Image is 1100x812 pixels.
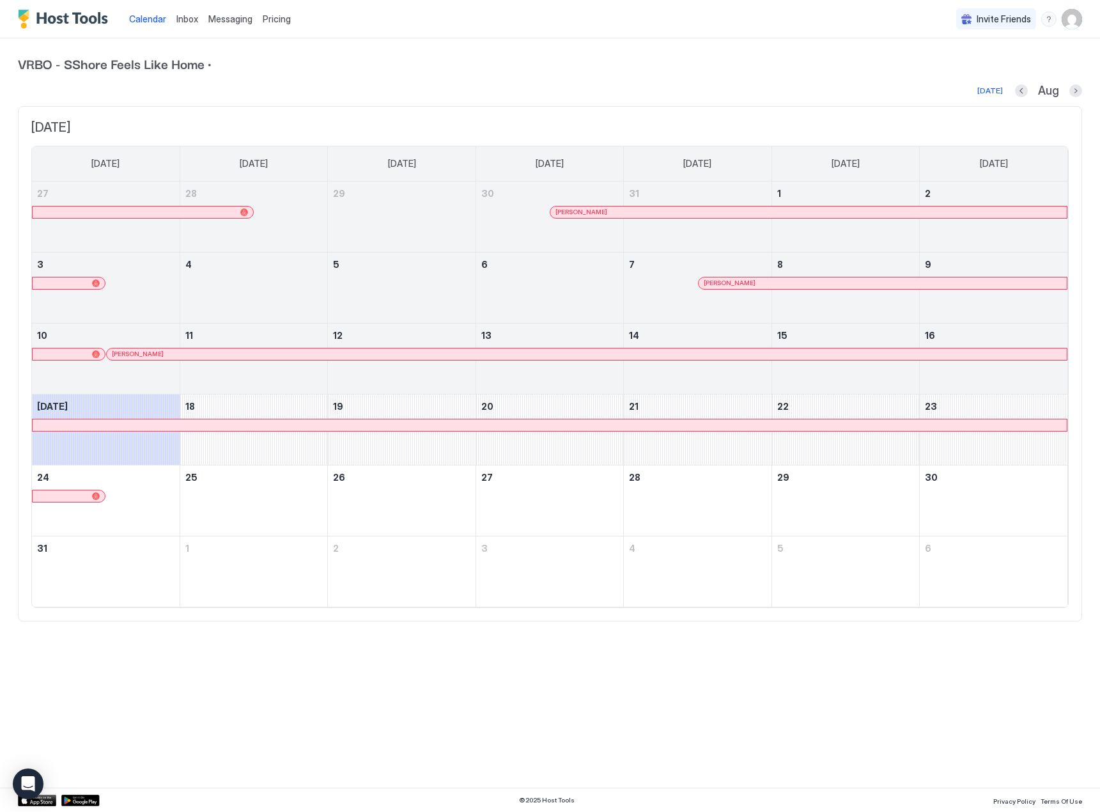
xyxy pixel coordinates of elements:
span: Terms Of Use [1041,797,1082,805]
a: August 4, 2025 [180,253,327,276]
a: Friday [819,146,872,181]
span: Aug [1038,84,1059,98]
span: 12 [333,330,343,341]
span: 31 [37,543,47,554]
a: August 29, 2025 [772,465,919,489]
td: August 16, 2025 [920,323,1067,394]
span: 19 [333,401,343,412]
td: August 17, 2025 [32,394,180,465]
span: 4 [629,543,635,554]
a: App Store [18,795,56,806]
span: 30 [925,472,938,483]
td: August 21, 2025 [624,394,771,465]
a: September 6, 2025 [920,536,1067,560]
td: August 28, 2025 [624,465,771,536]
td: September 6, 2025 [920,536,1067,607]
a: July 31, 2025 [624,182,771,205]
span: 1 [777,188,781,199]
a: August 14, 2025 [624,324,771,347]
a: August 26, 2025 [328,465,475,489]
span: 13 [481,330,492,341]
span: [PERSON_NAME] [112,350,164,358]
span: 10 [37,330,47,341]
span: Invite Friends [977,13,1031,25]
span: 21 [629,401,639,412]
a: Messaging [208,12,252,26]
span: [PERSON_NAME] [704,279,755,287]
td: August 29, 2025 [771,465,919,536]
td: August 30, 2025 [920,465,1067,536]
td: September 2, 2025 [328,536,476,607]
td: August 12, 2025 [328,323,476,394]
a: August 9, 2025 [920,253,1067,276]
td: August 2, 2025 [920,182,1067,253]
a: August 1, 2025 [772,182,919,205]
span: 25 [185,472,198,483]
span: 8 [777,259,783,270]
a: August 10, 2025 [32,324,180,347]
a: August 25, 2025 [180,465,327,489]
span: 1 [185,543,189,554]
td: August 18, 2025 [180,394,327,465]
span: 27 [37,188,49,199]
a: August 24, 2025 [32,465,180,489]
span: Calendar [129,13,166,24]
td: August 1, 2025 [771,182,919,253]
a: Tuesday [375,146,429,181]
a: Terms Of Use [1041,793,1082,807]
td: September 4, 2025 [624,536,771,607]
td: August 31, 2025 [32,536,180,607]
div: User profile [1062,9,1082,29]
span: [DATE] [31,120,1069,136]
button: [DATE] [975,83,1005,98]
span: Pricing [263,13,291,25]
span: 20 [481,401,493,412]
div: [PERSON_NAME] [112,350,1062,358]
span: [DATE] [980,158,1008,169]
a: August 16, 2025 [920,324,1067,347]
span: 23 [925,401,937,412]
span: 3 [481,543,488,554]
a: Inbox [176,12,198,26]
span: VRBO - SShore Feels Like Home · [18,54,1082,73]
span: 5 [333,259,339,270]
a: August 30, 2025 [920,465,1067,489]
td: August 22, 2025 [771,394,919,465]
td: August 24, 2025 [32,465,180,536]
a: August 31, 2025 [32,536,180,560]
span: 5 [777,543,784,554]
a: August 2, 2025 [920,182,1067,205]
a: Calendar [129,12,166,26]
a: Wednesday [523,146,577,181]
td: August 13, 2025 [476,323,623,394]
td: August 9, 2025 [920,252,1067,323]
td: September 5, 2025 [771,536,919,607]
span: Messaging [208,13,252,24]
a: Privacy Policy [993,793,1035,807]
a: August 7, 2025 [624,253,771,276]
a: Host Tools Logo [18,10,114,29]
span: 26 [333,472,345,483]
span: [PERSON_NAME] [555,208,607,216]
span: 29 [333,188,345,199]
span: © 2025 Host Tools [519,796,575,804]
a: July 29, 2025 [328,182,475,205]
button: Previous month [1015,84,1028,97]
button: Next month [1069,84,1082,97]
a: August 18, 2025 [180,394,327,418]
span: 28 [629,472,640,483]
span: 29 [777,472,789,483]
a: August 22, 2025 [772,394,919,418]
span: 28 [185,188,197,199]
td: July 27, 2025 [32,182,180,253]
span: [DATE] [240,158,268,169]
span: [DATE] [91,158,120,169]
td: July 31, 2025 [624,182,771,253]
span: 31 [629,188,639,199]
a: July 30, 2025 [476,182,623,205]
a: August 8, 2025 [772,253,919,276]
td: August 4, 2025 [180,252,327,323]
span: 14 [629,330,639,341]
span: 7 [629,259,635,270]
